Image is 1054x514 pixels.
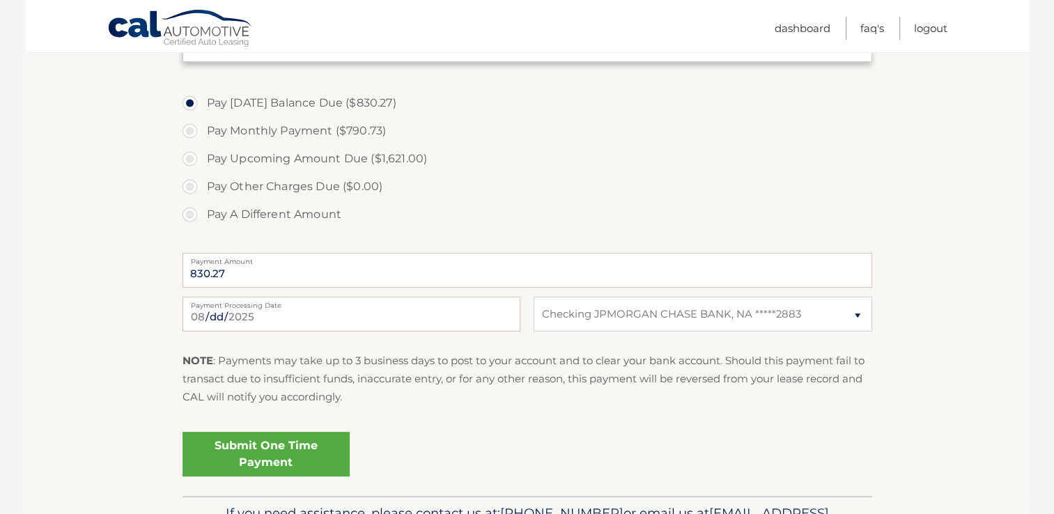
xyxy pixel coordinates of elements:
label: Pay Other Charges Due ($0.00) [183,173,872,201]
input: Payment Date [183,297,520,332]
label: Pay A Different Amount [183,201,872,228]
label: Payment Processing Date [183,297,520,308]
label: Pay Upcoming Amount Due ($1,621.00) [183,145,872,173]
input: Payment Amount [183,253,872,288]
a: Submit One Time Payment [183,432,350,476]
label: Pay [DATE] Balance Due ($830.27) [183,89,872,117]
a: Dashboard [775,17,830,40]
p: : Payments may take up to 3 business days to post to your account and to clear your bank account.... [183,352,872,407]
a: Cal Automotive [107,9,254,49]
label: Pay Monthly Payment ($790.73) [183,117,872,145]
a: Logout [914,17,947,40]
label: Payment Amount [183,253,872,264]
strong: NOTE [183,354,213,367]
a: FAQ's [860,17,884,40]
